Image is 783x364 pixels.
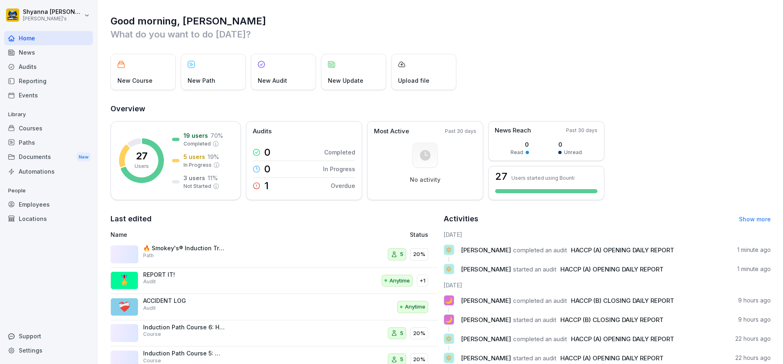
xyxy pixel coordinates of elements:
p: 🔅 [445,352,453,364]
p: 🌙 [445,314,453,325]
h2: Activities [444,213,478,225]
p: 🔥 Smokey's® Induction Training [143,245,225,252]
p: Upload file [398,76,429,85]
p: Name [111,230,316,239]
p: Completed [184,140,211,148]
a: Induction Path Course 6: HR & Employment BasicsCourse520% [111,320,438,347]
a: 🔥 Smokey's® Induction TrainingPath520% [111,241,438,268]
a: ❤️‍🩹ACCIDENT LOGAuditAnytime [111,294,438,320]
p: 3 users [184,174,205,182]
p: Induction Path Course 5: Workplace Conduct [143,350,225,357]
div: Events [4,88,93,102]
p: 🎖️ [118,273,130,288]
a: News [4,45,93,60]
p: Past 30 days [445,128,476,135]
p: 11 % [208,174,218,182]
a: Reporting [4,74,93,88]
p: New Path [188,76,215,85]
p: 1 minute ago [737,246,771,254]
p: Status [410,230,428,239]
a: Paths [4,135,93,150]
span: HACCP (A) OPENING DAILY REPORT [571,335,674,343]
p: What do you want to do [DATE]? [111,28,771,41]
p: 22 hours ago [735,335,771,343]
span: [PERSON_NAME] [461,246,511,254]
p: 70 % [210,131,223,140]
p: New Audit [258,76,287,85]
p: 0 [511,140,529,149]
p: 0 [264,164,270,174]
div: Documents [4,150,93,165]
p: In Progress [323,165,355,173]
p: 🔅 [445,333,453,344]
span: HACCP (B) CLOSING DAILY REPORT [560,316,664,324]
a: Audits [4,60,93,74]
span: completed an audit [513,246,567,254]
span: HACCP (A) OPENING DAILY REPORT [560,354,664,362]
p: Unread [564,149,582,156]
span: started an audit [513,265,556,273]
p: +1 [420,277,425,285]
p: 22 hours ago [735,354,771,362]
p: Shyanna [PERSON_NAME] [23,9,82,15]
p: Audit [143,278,156,285]
h2: Last edited [111,213,438,225]
p: Users [135,163,149,170]
a: Home [4,31,93,45]
p: People [4,184,93,197]
p: 20% [413,355,425,364]
p: 🌙 [445,295,453,306]
p: 5 users [184,152,205,161]
h2: Overview [111,103,771,115]
p: News Reach [495,126,531,135]
a: 🎖️REPORT IT!AuditAnytime+1 [111,268,438,294]
p: 1 minute ago [737,265,771,273]
p: Most Active [374,127,409,136]
p: [PERSON_NAME]'s [23,16,82,22]
p: In Progress [184,161,212,169]
p: 5 [400,250,403,258]
div: Support [4,329,93,343]
p: 19 users [184,131,208,140]
a: Courses [4,121,93,135]
p: Completed [324,148,355,157]
a: Locations [4,212,93,226]
a: Settings [4,343,93,357]
a: Automations [4,164,93,179]
p: No activity [410,176,440,183]
div: New [77,152,91,162]
p: Library [4,108,93,121]
p: Induction Path Course 6: HR & Employment Basics [143,324,225,331]
p: 9 hours ago [738,296,771,304]
span: completed an audit [513,297,567,304]
h3: 27 [495,172,507,181]
h1: Good morning, [PERSON_NAME] [111,15,771,28]
a: Show more [739,216,771,223]
span: HACCP (A) OPENING DAILY REPORT [571,246,674,254]
p: 🔅 [445,244,453,256]
a: DocumentsNew [4,150,93,165]
p: 1 [264,181,269,191]
p: 0 [264,148,270,157]
p: Audit [143,304,156,312]
span: started an audit [513,354,556,362]
p: REPORT IT! [143,271,225,278]
p: Course [143,331,161,338]
p: Read [511,149,523,156]
span: [PERSON_NAME] [461,297,511,304]
p: Overdue [331,181,355,190]
p: Past 30 days [566,127,597,134]
p: New Course [117,76,153,85]
a: Employees [4,197,93,212]
p: 20% [413,250,425,258]
span: HACCP (A) OPENING DAILY REPORT [560,265,664,273]
p: Users started using Bounti [511,175,575,181]
p: New Update [328,76,363,85]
